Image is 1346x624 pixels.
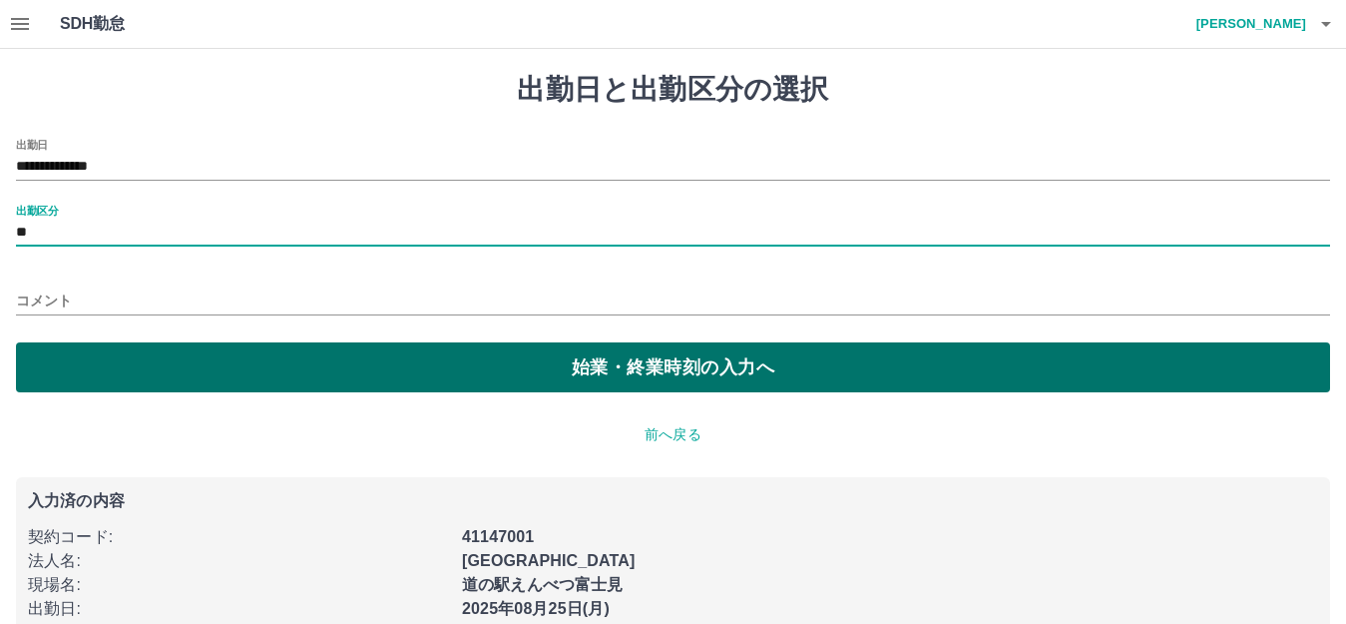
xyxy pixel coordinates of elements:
[28,525,450,549] p: 契約コード :
[28,597,450,621] p: 出勤日 :
[462,552,636,569] b: [GEOGRAPHIC_DATA]
[16,424,1330,445] p: 前へ戻る
[16,342,1330,392] button: 始業・終業時刻の入力へ
[28,549,450,573] p: 法人名 :
[16,73,1330,107] h1: 出勤日と出勤区分の選択
[462,600,610,617] b: 2025年08月25日(月)
[28,493,1318,509] p: 入力済の内容
[462,528,534,545] b: 41147001
[28,573,450,597] p: 現場名 :
[462,576,624,593] b: 道の駅えんべつ富士見
[16,137,48,152] label: 出勤日
[16,203,58,218] label: 出勤区分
